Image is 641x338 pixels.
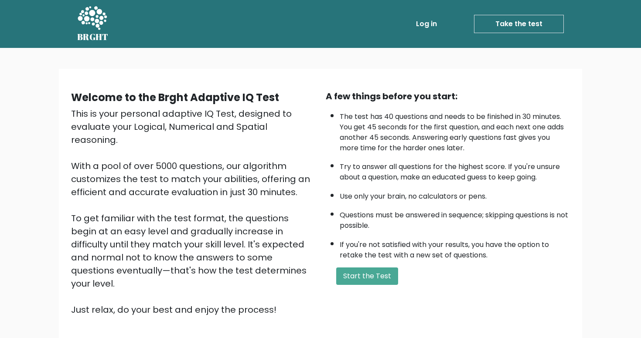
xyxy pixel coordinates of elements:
[336,267,398,285] button: Start the Test
[340,187,570,202] li: Use only your brain, no calculators or pens.
[474,15,564,33] a: Take the test
[340,235,570,260] li: If you're not satisfied with your results, you have the option to retake the test with a new set ...
[340,157,570,183] li: Try to answer all questions for the highest score. If you're unsure about a question, make an edu...
[77,3,109,44] a: BRGHT
[77,32,109,42] h5: BRGHT
[340,206,570,231] li: Questions must be answered in sequence; skipping questions is not possible.
[340,107,570,153] li: The test has 40 questions and needs to be finished in 30 minutes. You get 45 seconds for the firs...
[413,15,440,33] a: Log in
[326,90,570,103] div: A few things before you start:
[71,107,315,316] div: This is your personal adaptive IQ Test, designed to evaluate your Logical, Numerical and Spatial ...
[71,90,279,105] b: Welcome to the Brght Adaptive IQ Test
